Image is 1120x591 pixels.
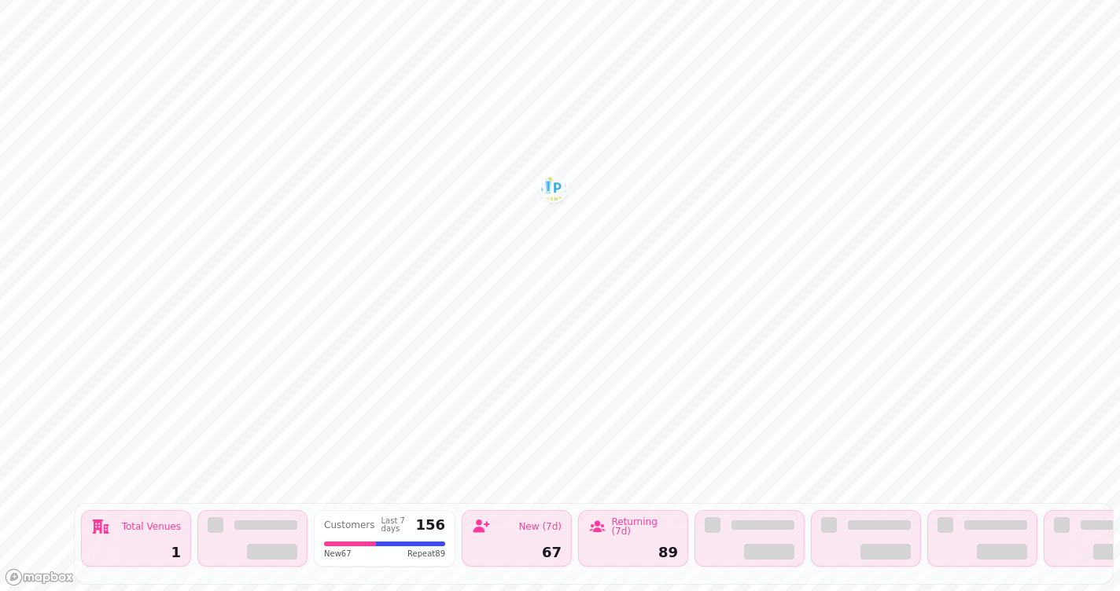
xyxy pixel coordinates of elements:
[415,518,445,532] div: 156
[324,548,352,560] span: New 67
[541,176,566,206] div: Map marker
[5,568,74,586] a: Mapbox logo
[324,520,375,530] div: Customers
[518,522,562,531] div: New (7d)
[407,548,445,560] span: Repeat 89
[381,517,410,533] div: Last 7 days
[122,522,181,531] div: Total Venues
[91,545,181,560] div: 1
[472,545,562,560] div: 67
[611,517,678,536] div: Returning (7d)
[588,545,678,560] div: 89
[541,176,566,201] button: Skyline SIPS SJQ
